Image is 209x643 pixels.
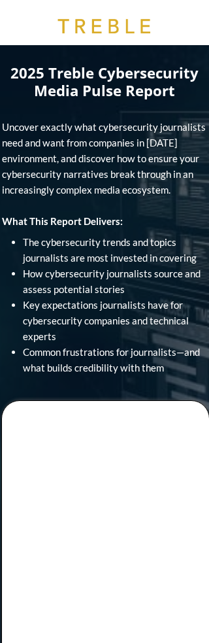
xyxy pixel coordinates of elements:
strong: What This Report Delivers: [2,215,123,227]
span: 2025 Treble Cybersecurity Media Pulse Report [10,63,199,101]
span: Uncover exactly what cybersecurity journalists need and want from companies in [DATE] environment... [2,121,206,196]
span: Common frustrations for journalists—and what builds credibility with them [23,346,200,374]
span: Key expectations journalists have for cybersecurity companies and technical experts [23,299,189,342]
span: The cybersecurity trends and topics journalists are most invested in covering [23,236,197,264]
span: How cybersecurity journalists source and assess potential stories [23,268,201,295]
